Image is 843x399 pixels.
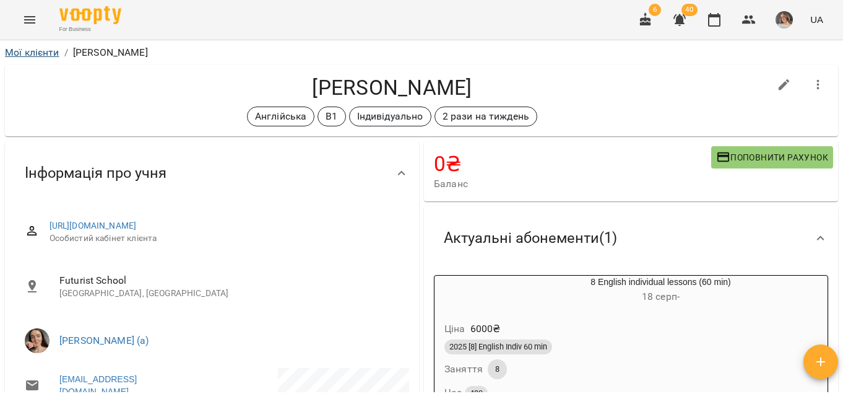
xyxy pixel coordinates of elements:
a: Мої клієнти [5,46,59,58]
button: Поповнити рахунок [711,146,833,169]
a: [PERSON_NAME] (а) [59,335,149,346]
p: Індивідуально [357,109,423,124]
p: [PERSON_NAME] [73,45,148,60]
nav: breadcrumb [5,45,838,60]
h4: [PERSON_NAME] [15,75,769,100]
p: 6000 ₴ [470,322,501,336]
span: 18 серп - [642,291,680,302]
p: 2 рази на тиждень [443,109,530,124]
p: B1 [326,109,337,124]
li: / [64,45,68,60]
p: Англійська [255,109,306,124]
div: 8 English individual lessons (60 min) [494,276,828,305]
div: Індивідуально [349,107,431,126]
span: UA [810,13,823,26]
h4: 0 ₴ [434,151,711,177]
div: B1 [318,107,345,126]
span: Поповнити рахунок [716,150,828,165]
span: 2025 [8] English Indiv 60 min [444,341,552,353]
h6: Заняття [444,361,483,378]
span: 8 [488,364,507,375]
span: For Business [59,25,121,33]
span: 6 [649,4,661,16]
span: 40 [681,4,698,16]
span: Баланс [434,177,711,191]
img: Крикун Анна (а) [25,328,50,353]
div: 2 рази на тиждень [434,107,538,126]
span: Особистий кабінет клієнта [50,232,399,245]
div: Інформація про учня [5,141,419,205]
img: 579a670a21908ba1ed2e248daec19a77.jpeg [776,11,793,28]
p: [GEOGRAPHIC_DATA], [GEOGRAPHIC_DATA] [59,287,399,300]
button: UA [805,8,828,31]
div: Англійська [247,107,314,126]
img: Voopty Logo [59,6,121,24]
div: Актуальні абонементи(1) [424,206,838,270]
span: Актуальні абонементи ( 1 ) [444,229,617,248]
a: [URL][DOMAIN_NAME] [50,221,137,230]
a: [EMAIL_ADDRESS][DOMAIN_NAME] [59,373,200,398]
span: Інформація про учня [25,164,166,183]
span: Futurist School [59,273,399,288]
button: Menu [15,5,45,35]
div: 8 English individual lessons (60 min) [434,276,494,305]
h6: Ціна [444,320,465,338]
